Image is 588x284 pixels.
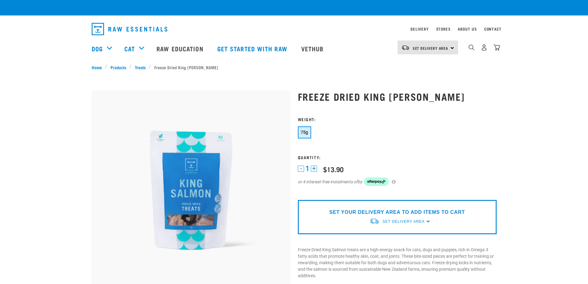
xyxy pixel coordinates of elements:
[401,45,410,50] img: van-moving.png
[329,209,465,216] p: SET YOUR DELIVERY AREA TO ADD ITEMS TO CART
[92,64,497,70] nav: breadcrumbs
[295,36,332,61] a: Vethub
[484,28,502,30] a: Contact
[494,44,500,51] img: home-icon@2x.png
[364,177,389,186] img: Afterpay
[301,130,308,135] span: 75g
[382,219,424,224] span: Set Delivery Area
[92,23,167,35] img: Raw Essentials Logo
[323,165,344,173] div: $13.90
[458,28,477,30] a: About Us
[298,177,497,186] div: or 4 interest-free instalments of by
[311,166,317,172] button: +
[413,47,448,49] span: Set Delivery Area
[107,64,129,70] a: Products
[298,91,497,102] h1: Freeze Dried King [PERSON_NAME]
[150,36,211,61] a: Raw Education
[87,20,502,38] nav: dropdown navigation
[92,64,105,70] a: Home
[211,36,295,61] a: Get started with Raw
[411,28,428,30] a: Delivery
[298,166,304,172] button: -
[131,64,149,70] a: Treats
[469,45,474,50] img: home-icon-1@2x.png
[92,44,103,53] a: Dog
[306,165,309,172] span: 1
[436,28,451,30] a: Stores
[124,44,135,53] a: Cat
[298,126,311,138] button: 75g
[481,44,487,51] img: user.png
[369,218,379,224] img: van-moving.png
[298,155,497,159] h3: Quantity:
[298,247,497,279] p: Freeze Dried King Salmon treats are a high-energy snack for cats, dogs and puppies, rich in Omega...
[298,117,497,121] h3: Weight:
